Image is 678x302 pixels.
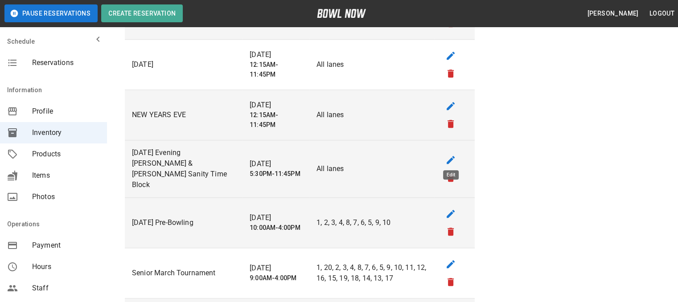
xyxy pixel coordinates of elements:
h6: 9:00AM-4:00PM [250,273,302,283]
h6: 10:00AM-4:00PM [250,223,302,233]
span: Payment [32,240,100,251]
button: edit [442,151,460,169]
button: remove [442,65,460,82]
button: [PERSON_NAME] [583,5,642,22]
p: [DATE] [250,100,302,110]
button: Create Reservation [101,4,183,22]
button: edit [442,205,460,223]
button: Pause Reservations [4,4,98,22]
button: edit [442,47,460,65]
p: [DATE] [250,159,302,169]
span: Reservations [32,57,100,68]
h6: 12:15AM-11:45PM [250,60,302,80]
p: 1, 2, 3, 4, 8, 7, 6, 5, 9, 10 [316,217,427,228]
span: Profile [32,106,100,117]
div: Edit [443,170,459,180]
img: logo [317,9,366,18]
p: [DATE] [250,49,302,60]
p: 1, 20, 2, 3, 4, 8, 7, 6, 5, 9, 10, 11, 12, 16, 15, 19, 18, 14, 13, 17 [316,262,427,284]
p: [DATE] [250,263,302,273]
h6: 12:15AM-11:45PM [250,110,302,130]
button: remove [442,223,460,241]
span: Products [32,149,100,159]
p: [DATE] Pre-Bowling [132,217,235,228]
p: [DATE] Evening [PERSON_NAME] & [PERSON_NAME] Sanity Time Block [132,147,235,190]
button: edit [442,97,460,115]
button: edit [442,255,460,273]
p: [DATE] [132,59,235,70]
button: Logout [646,5,678,22]
p: NEW YEARS EVE [132,110,235,120]
p: All lanes [316,59,427,70]
p: All lanes [316,110,427,120]
p: Senior March Tournament [132,268,235,278]
span: Hours [32,261,100,272]
button: remove [442,273,460,291]
span: Staff [32,283,100,294]
button: remove [442,115,460,133]
span: Photos [32,192,100,202]
h6: 5:30PM-11:45PM [250,169,302,179]
p: [DATE] [250,212,302,223]
p: All lanes [316,163,427,174]
span: Items [32,170,100,181]
span: Inventory [32,127,100,138]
